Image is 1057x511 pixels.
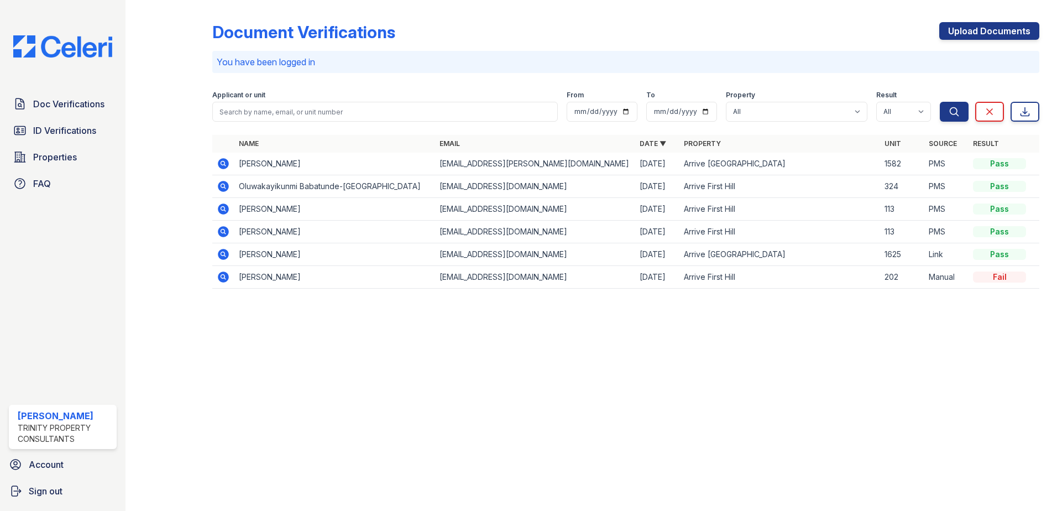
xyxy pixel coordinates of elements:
a: Doc Verifications [9,93,117,115]
td: Arrive First Hill [679,175,880,198]
span: ID Verifications [33,124,96,137]
td: Manual [924,266,969,289]
div: Document Verifications [212,22,395,42]
a: Unit [885,139,901,148]
a: Sign out [4,480,121,502]
a: Property [684,139,721,148]
div: Fail [973,272,1026,283]
a: ID Verifications [9,119,117,142]
td: PMS [924,198,969,221]
td: [DATE] [635,266,679,289]
td: 1582 [880,153,924,175]
td: [DATE] [635,175,679,198]
td: PMS [924,153,969,175]
td: [EMAIL_ADDRESS][DOMAIN_NAME] [435,198,636,221]
td: [EMAIL_ADDRESS][DOMAIN_NAME] [435,243,636,266]
td: Arrive First Hill [679,221,880,243]
a: Account [4,453,121,476]
td: Arrive [GEOGRAPHIC_DATA] [679,153,880,175]
img: CE_Logo_Blue-a8612792a0a2168367f1c8372b55b34899dd931a85d93a1a3d3e32e68fde9ad4.png [4,35,121,58]
td: [EMAIL_ADDRESS][DOMAIN_NAME] [435,266,636,289]
td: [DATE] [635,243,679,266]
label: From [567,91,584,100]
td: Arrive First Hill [679,198,880,221]
label: To [646,91,655,100]
span: Sign out [29,484,62,498]
td: PMS [924,175,969,198]
td: [PERSON_NAME] [234,221,435,243]
label: Result [876,91,897,100]
div: Trinity Property Consultants [18,423,112,445]
td: 113 [880,198,924,221]
div: Pass [973,181,1026,192]
a: Date ▼ [640,139,666,148]
span: FAQ [33,177,51,190]
a: Properties [9,146,117,168]
td: [EMAIL_ADDRESS][DOMAIN_NAME] [435,221,636,243]
div: Pass [973,249,1026,260]
span: Properties [33,150,77,164]
td: Arrive [GEOGRAPHIC_DATA] [679,243,880,266]
td: PMS [924,221,969,243]
p: You have been logged in [217,55,1035,69]
td: Link [924,243,969,266]
td: [EMAIL_ADDRESS][PERSON_NAME][DOMAIN_NAME] [435,153,636,175]
td: 202 [880,266,924,289]
span: Account [29,458,64,471]
td: 1625 [880,243,924,266]
a: Name [239,139,259,148]
td: [EMAIL_ADDRESS][DOMAIN_NAME] [435,175,636,198]
td: Oluwakayikunmi Babatunde-[GEOGRAPHIC_DATA] [234,175,435,198]
td: [PERSON_NAME] [234,243,435,266]
td: [DATE] [635,221,679,243]
td: Arrive First Hill [679,266,880,289]
div: Pass [973,204,1026,215]
td: 113 [880,221,924,243]
td: 324 [880,175,924,198]
a: Upload Documents [939,22,1039,40]
td: [DATE] [635,153,679,175]
div: Pass [973,158,1026,169]
span: Doc Verifications [33,97,104,111]
td: [PERSON_NAME] [234,153,435,175]
td: [PERSON_NAME] [234,198,435,221]
a: Source [929,139,957,148]
div: Pass [973,226,1026,237]
td: [PERSON_NAME] [234,266,435,289]
a: Result [973,139,999,148]
div: [PERSON_NAME] [18,409,112,423]
label: Applicant or unit [212,91,265,100]
input: Search by name, email, or unit number [212,102,558,122]
td: [DATE] [635,198,679,221]
a: FAQ [9,173,117,195]
a: Email [439,139,460,148]
label: Property [726,91,755,100]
